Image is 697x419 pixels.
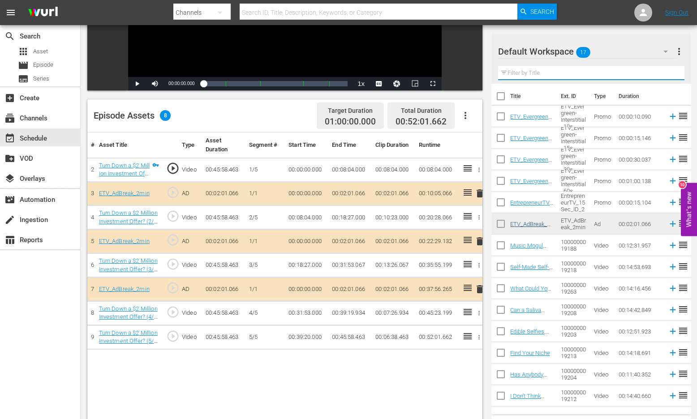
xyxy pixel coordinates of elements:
[285,182,328,205] td: 00:00:00.000
[557,342,590,363] td: 1000000019213
[510,135,552,148] a: ETV_Evergreen-Interstitial_15s
[557,106,590,127] td: ETV_Evergreen-Interstitial_10s
[178,158,202,182] td: Video
[166,209,180,223] span: play_circle_outline
[678,175,688,186] span: reorder
[615,235,664,256] td: 00:12:31.957
[668,262,678,272] svg: Add to Episode
[372,230,415,253] td: 00:02:01.066
[615,385,664,406] td: 00:14:40.660
[510,285,551,312] a: What Could You Build With Another $500,000?
[168,81,194,86] span: 00:00:00.000
[615,342,664,363] td: 00:14:18.691
[328,230,372,253] td: 00:02:01.066
[87,325,95,349] td: 9
[4,31,15,42] span: Search
[668,283,678,293] svg: Add to Episode
[99,329,158,353] a: Turn Down a $2 Million Investment Offer? (5/5)
[668,133,678,143] svg: Add to Episode
[678,218,688,229] span: reorder
[396,104,447,117] div: Total Duration
[510,113,552,127] a: ETV_Evergreen-Interstitial_10s
[328,253,372,278] td: 00:31:53.067
[668,391,678,401] svg: Add to Episode
[202,325,245,349] td: 00:45:58.463
[18,73,29,84] span: Series
[4,173,15,184] span: Overlays
[285,253,328,278] td: 00:18:27.000
[590,213,615,235] td: Ad
[178,301,202,325] td: Video
[372,278,415,301] td: 00:02:01.066
[510,242,553,269] a: Music Mogul [PERSON_NAME] Drops Business & Life Keys
[590,170,615,192] td: Promo
[674,41,684,62] button: more_vert
[510,264,553,277] a: Self-Made Self-Care
[204,81,348,86] div: Progress Bar
[328,158,372,182] td: 00:08:04.000
[33,47,48,56] span: Asset
[370,77,388,90] button: Captions
[328,278,372,301] td: 00:02:01.066
[557,299,590,321] td: 1000000019208
[328,205,372,230] td: 00:18:27.000
[474,236,485,247] span: delete
[245,158,285,182] td: 1/5
[372,158,415,182] td: 00:08:04.000
[510,350,550,356] a: Find Your Niche
[557,170,590,192] td: ETV_Evergreen-Interstitial_60s
[245,253,285,278] td: 3/5
[87,230,95,253] td: 5
[372,253,415,278] td: 00:13:26.067
[87,278,95,301] td: 7
[99,305,158,329] a: Turn Down a $2 Million Investment Offer? (4/5)
[372,325,415,349] td: 00:06:38.463
[4,113,15,124] span: Channels
[557,127,590,149] td: ETV_Evergreen-Interstitial_15s
[615,127,664,149] td: 00:00:15.146
[166,329,180,343] span: play_circle_outline
[615,278,664,299] td: 00:14:16.456
[202,230,245,253] td: 00:02:01.066
[245,133,285,158] th: Segment #
[415,133,459,158] th: Runtime
[589,84,613,109] th: Type
[166,186,180,199] span: play_circle_outline
[678,325,688,336] span: reorder
[681,183,697,236] button: Open Feedback Widget
[668,197,678,207] svg: Add to Episode
[665,9,688,16] a: Sign Out
[678,239,688,250] span: reorder
[94,110,171,121] div: Episode Assets
[4,133,15,144] span: Schedule
[424,77,442,90] button: Fullscreen
[510,393,548,413] a: I Don't Think We're the Right Investors
[372,133,415,158] th: Clip Duration
[678,111,688,121] span: reorder
[99,286,150,292] a: ETV_AdBreak_2min
[178,325,202,349] td: Video
[245,278,285,301] td: 1/1
[590,321,615,342] td: Video
[166,257,180,271] span: play_circle_outline
[678,154,688,164] span: reorder
[678,282,688,293] span: reorder
[396,116,447,127] span: 00:52:01.662
[474,187,485,200] button: delete
[615,299,664,321] td: 00:14:42.849
[4,93,15,103] span: Create
[285,230,328,253] td: 00:00:00.000
[202,278,245,301] td: 00:02:01.066
[517,4,557,20] button: Search
[128,77,146,90] button: Play
[557,321,590,342] td: 1000000019203
[178,205,202,230] td: Video
[678,390,688,401] span: reorder
[33,74,49,83] span: Series
[415,230,459,253] td: 00:22:29.132
[615,256,664,278] td: 00:14:53.693
[406,77,424,90] button: Picture-in-Picture
[510,371,547,391] a: Has Anybody Not Seen That Product?
[678,197,688,207] span: reorder
[557,192,590,213] td: EntrepreneurTV_15Sec_ID_2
